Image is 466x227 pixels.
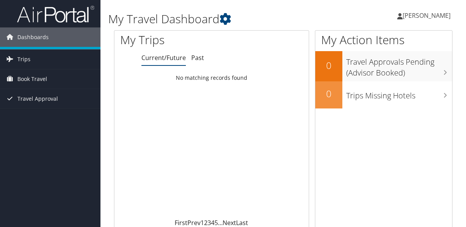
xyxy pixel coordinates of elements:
[17,5,94,23] img: airportal-logo.png
[315,81,452,108] a: 0Trips Missing Hotels
[141,53,186,62] a: Current/Future
[201,218,204,227] a: 1
[108,11,342,27] h1: My Travel Dashboard
[17,89,58,108] span: Travel Approval
[17,69,47,89] span: Book Travel
[17,50,31,69] span: Trips
[211,218,214,227] a: 4
[207,218,211,227] a: 3
[403,11,451,20] span: [PERSON_NAME]
[346,86,452,101] h3: Trips Missing Hotels
[223,218,236,227] a: Next
[120,32,222,48] h1: My Trips
[315,32,452,48] h1: My Action Items
[175,218,187,227] a: First
[397,4,458,27] a: [PERSON_NAME]
[214,218,218,227] a: 5
[191,53,204,62] a: Past
[114,71,309,85] td: No matching records found
[218,218,223,227] span: …
[315,59,342,72] h2: 0
[236,218,248,227] a: Last
[187,218,201,227] a: Prev
[346,53,452,78] h3: Travel Approvals Pending (Advisor Booked)
[17,28,49,47] span: Dashboards
[204,218,207,227] a: 2
[315,51,452,81] a: 0Travel Approvals Pending (Advisor Booked)
[315,87,342,100] h2: 0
